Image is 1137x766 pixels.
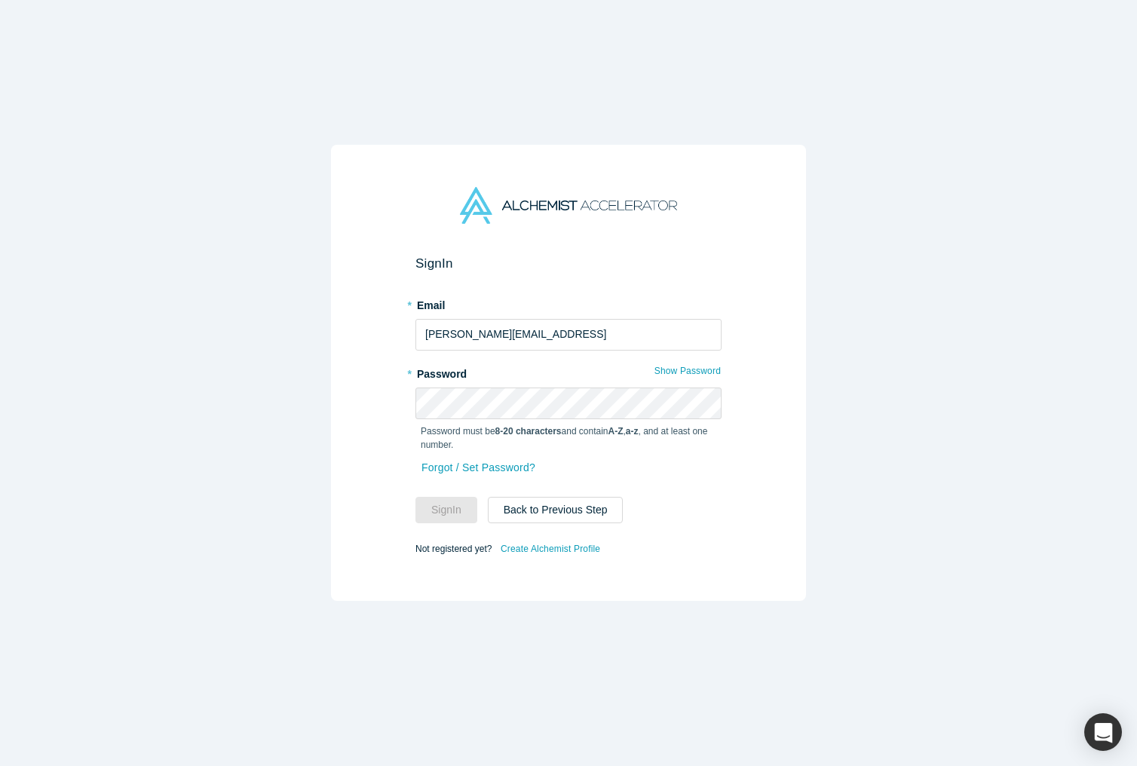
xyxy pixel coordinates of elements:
label: Email [415,293,722,314]
button: Back to Previous Step [488,497,624,523]
span: Not registered yet? [415,543,492,553]
a: Forgot / Set Password? [421,455,536,481]
h2: Sign In [415,256,722,271]
a: Create Alchemist Profile [500,539,601,559]
label: Password [415,361,722,382]
button: SignIn [415,497,477,523]
strong: 8-20 characters [495,426,562,437]
strong: A-Z [608,426,624,437]
strong: a-z [626,426,639,437]
img: Alchemist Accelerator Logo [460,187,677,224]
p: Password must be and contain , , and at least one number. [421,424,716,452]
button: Show Password [654,361,722,381]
